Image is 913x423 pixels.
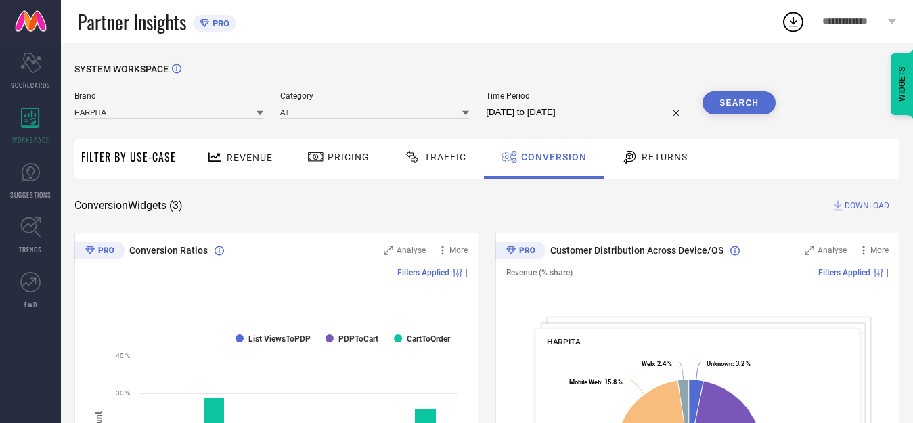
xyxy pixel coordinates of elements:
span: SUGGESTIONS [10,190,51,200]
span: Analyse [397,246,426,255]
svg: Zoom [805,246,814,255]
span: Customer Distribution Across Device/OS [550,245,723,256]
span: | [466,268,468,277]
span: Filter By Use-Case [81,149,176,165]
span: FWD [24,299,37,309]
text: : 15.8 % [569,378,623,386]
span: SYSTEM WORKSPACE [74,64,169,74]
tspan: Unknown [707,360,732,368]
div: Premium [74,242,125,262]
span: Revenue [227,152,273,163]
text: : 3.2 % [707,360,751,368]
span: Conversion Widgets ( 3 ) [74,199,183,213]
span: TRENDS [19,244,42,254]
span: Conversion Ratios [129,245,208,256]
span: DOWNLOAD [845,199,889,213]
span: Partner Insights [78,8,186,36]
span: PRO [209,18,229,28]
span: SCORECARDS [11,80,51,90]
span: Pricing [328,152,370,162]
span: Filters Applied [818,268,870,277]
span: | [887,268,889,277]
span: HARPITA [547,337,580,347]
span: Revenue (% share) [506,268,573,277]
text: CartToOrder [407,334,451,344]
div: Premium [495,242,545,262]
span: More [870,246,889,255]
button: Search [703,91,776,114]
text: 30 % [116,389,130,397]
span: Traffic [424,152,466,162]
span: WORKSPACE [12,135,49,145]
svg: Zoom [384,246,393,255]
tspan: Web [642,360,654,368]
span: Analyse [818,246,847,255]
text: : 2.4 % [642,360,672,368]
span: Returns [642,152,688,162]
span: More [449,246,468,255]
div: Open download list [781,9,805,34]
text: List ViewsToPDP [248,334,311,344]
span: Filters Applied [397,268,449,277]
text: 40 % [116,352,130,359]
span: Brand [74,91,263,101]
span: Category [280,91,469,101]
text: PDPToCart [338,334,378,344]
tspan: Mobile Web [569,378,601,386]
input: Select time period [486,104,686,120]
span: Time Period [486,91,686,101]
span: Conversion [521,152,587,162]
